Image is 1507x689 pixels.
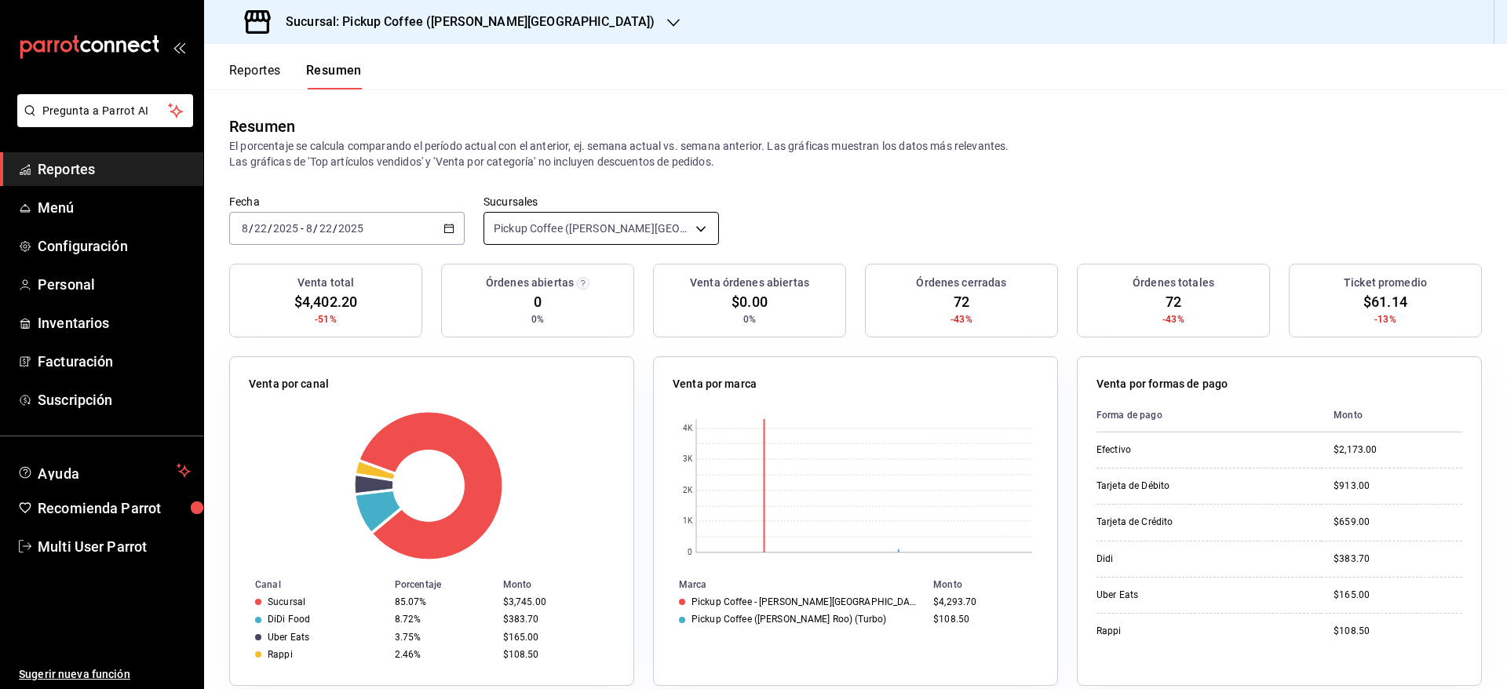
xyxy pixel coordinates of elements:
label: Fecha [229,196,465,207]
span: Multi User Parrot [38,536,191,557]
span: -13% [1374,312,1396,326]
input: ---- [338,222,364,235]
div: Efectivo [1096,443,1253,457]
text: 3K [683,455,693,464]
span: $0.00 [732,291,768,312]
span: $61.14 [1363,291,1407,312]
p: Venta por marca [673,376,757,392]
button: Pregunta a Parrot AI [17,94,193,127]
div: $659.00 [1334,516,1462,529]
div: Sucursal [268,596,305,607]
span: / [268,222,272,235]
span: / [313,222,318,235]
div: $108.50 [933,614,1032,625]
span: Configuración [38,235,191,257]
div: $3,745.00 [503,596,608,607]
h3: Órdenes totales [1133,275,1214,291]
span: 0% [531,312,544,326]
div: $165.00 [503,632,608,643]
button: Reportes [229,63,281,89]
th: Monto [497,576,633,593]
div: $2,173.00 [1334,443,1462,457]
div: Tarjeta de Crédito [1096,516,1253,529]
span: Personal [38,274,191,295]
th: Marca [654,576,927,593]
a: Pregunta a Parrot AI [11,114,193,130]
span: 0 [534,291,542,312]
div: $4,293.70 [933,596,1032,607]
div: $913.00 [1334,479,1462,493]
h3: Órdenes abiertas [486,275,574,291]
div: Tarjeta de Débito [1096,479,1253,493]
div: $383.70 [1334,552,1462,566]
span: 72 [954,291,969,312]
text: 0 [688,549,692,557]
span: - [301,222,304,235]
div: 3.75% [395,632,491,643]
span: Recomienda Parrot [38,498,191,519]
span: Reportes [38,159,191,180]
span: -43% [1162,312,1184,326]
span: 72 [1166,291,1181,312]
div: 85.07% [395,596,491,607]
span: $4,402.20 [294,291,357,312]
div: Uber Eats [1096,589,1253,602]
div: Rappi [268,649,293,660]
div: navigation tabs [229,63,362,89]
span: -43% [951,312,972,326]
div: Pickup Coffee ([PERSON_NAME] Roo) (Turbo) [691,614,886,625]
div: Resumen [229,115,295,138]
div: 2.46% [395,649,491,660]
th: Porcentaje [389,576,497,593]
span: Suscripción [38,389,191,410]
input: -- [241,222,249,235]
th: Monto [927,576,1057,593]
h3: Sucursal: Pickup Coffee ([PERSON_NAME][GEOGRAPHIC_DATA]) [273,13,655,31]
h3: Venta total [297,275,354,291]
th: Forma de pago [1096,399,1321,432]
span: -51% [315,312,337,326]
button: open_drawer_menu [173,41,185,53]
text: 1K [683,517,693,526]
p: Venta por formas de pago [1096,376,1228,392]
input: -- [319,222,333,235]
p: El porcentaje se calcula comparando el período actual con el anterior, ej. semana actual vs. sema... [229,138,1482,170]
th: Canal [230,576,389,593]
div: 8.72% [395,614,491,625]
h3: Ticket promedio [1344,275,1427,291]
div: $383.70 [503,614,608,625]
input: -- [305,222,313,235]
span: Pregunta a Parrot AI [42,103,169,119]
span: 0% [743,312,756,326]
div: $108.50 [1334,625,1462,638]
div: $165.00 [1334,589,1462,602]
span: Menú [38,197,191,218]
h3: Venta órdenes abiertas [690,275,809,291]
input: -- [254,222,268,235]
span: Pickup Coffee ([PERSON_NAME][GEOGRAPHIC_DATA]) [494,221,690,236]
div: $108.50 [503,649,608,660]
span: Inventarios [38,312,191,334]
span: / [249,222,254,235]
h3: Órdenes cerradas [916,275,1006,291]
input: ---- [272,222,299,235]
div: DiDi Food [268,614,310,625]
p: Venta por canal [249,376,329,392]
label: Sucursales [483,196,719,207]
text: 2K [683,487,693,495]
span: / [333,222,338,235]
text: 4K [683,425,693,433]
span: Sugerir nueva función [19,666,191,683]
span: Facturación [38,351,191,372]
th: Monto [1321,399,1462,432]
span: Ayuda [38,461,170,480]
div: Pickup Coffee - [PERSON_NAME][GEOGRAPHIC_DATA] [691,596,921,607]
button: Resumen [306,63,362,89]
div: Rappi [1096,625,1253,638]
div: Uber Eats [268,632,309,643]
div: Didi [1096,552,1253,566]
